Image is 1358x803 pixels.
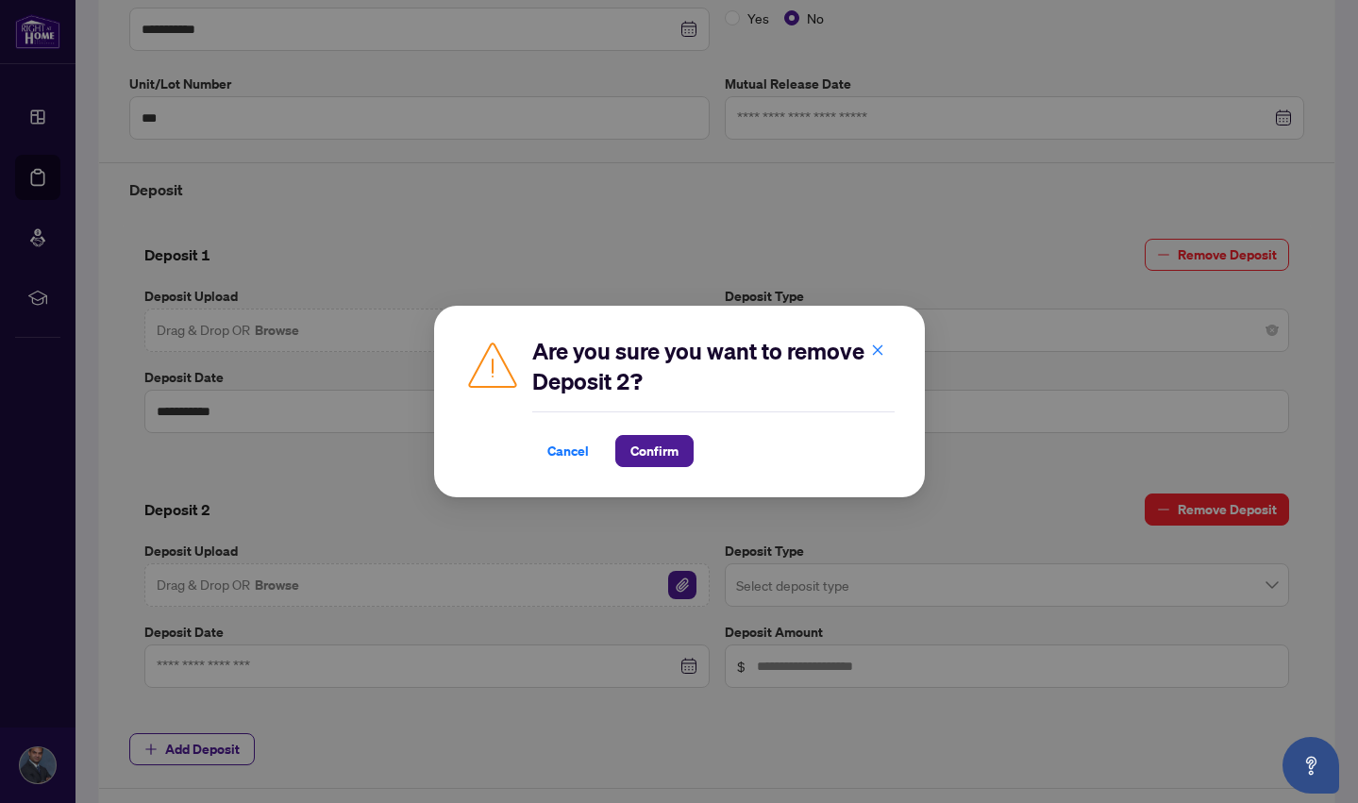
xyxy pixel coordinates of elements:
[871,343,884,357] span: close
[615,435,694,467] button: Confirm
[630,436,679,466] span: Confirm
[532,435,604,467] button: Cancel
[547,436,589,466] span: Cancel
[532,336,895,396] h2: Are you sure you want to remove Deposit 2?
[464,336,521,393] img: Caution Icon
[1283,737,1339,794] button: Open asap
